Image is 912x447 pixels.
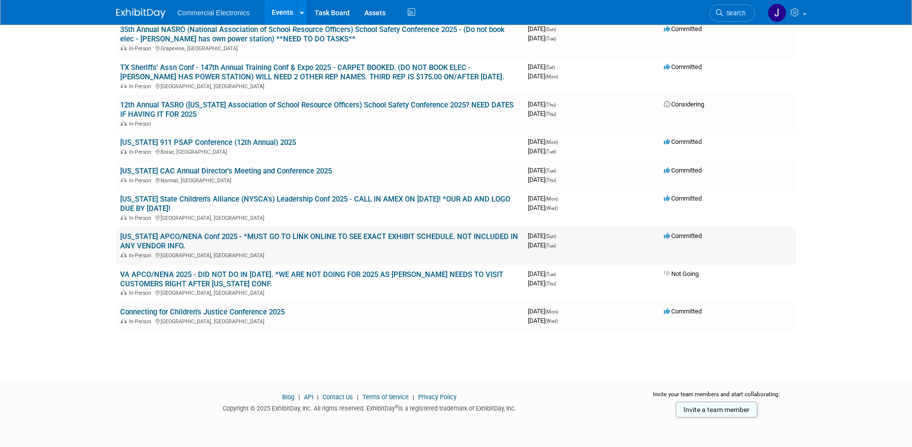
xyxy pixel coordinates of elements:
[282,393,294,401] a: Blog
[637,390,796,405] div: Invite your team members and start collaborating:
[129,83,154,90] span: In-Person
[315,393,321,401] span: |
[528,72,558,80] span: [DATE]
[120,44,520,52] div: Grapevine, [GEOGRAPHIC_DATA]
[120,213,520,221] div: [GEOGRAPHIC_DATA], [GEOGRAPHIC_DATA]
[120,25,505,43] a: 35th Annual NASRO (National Association of School Resource Officers) School Safety Conference 202...
[556,63,558,70] span: -
[545,234,556,239] span: (Sun)
[528,270,559,277] span: [DATE]
[120,147,520,155] div: Boise, [GEOGRAPHIC_DATA]
[362,393,409,401] a: Terms of Service
[528,195,561,202] span: [DATE]
[120,232,518,250] a: [US_STATE] APCO/NENA Conf 2025 - *MUST GO TO LINK ONLINE TO SEE EXACT EXHIBIT SCHEDULE. NOT INCLU...
[545,272,556,277] span: (Tue)
[120,176,520,184] div: Normal, [GEOGRAPHIC_DATA]
[528,63,558,70] span: [DATE]
[528,308,561,315] span: [DATE]
[120,195,510,213] a: [US_STATE] State Children's Alliance (NYSCA's) Leadership Conf 2025 - CALL IN AMEX ON [DATE]! *OU...
[664,308,702,315] span: Committed
[664,195,702,202] span: Committed
[120,167,332,175] a: [US_STATE] CAC Annual Director's Meeting and Conference 2025
[545,243,556,248] span: (Tue)
[557,270,559,277] span: -
[410,393,417,401] span: |
[120,270,503,288] a: VA APCO/NENA 2025 - DID NOT DO IN [DATE]. *WE ARE NOT DOING FOR 2025 AS [PERSON_NAME] NEEDS TO VI...
[120,308,285,316] a: Connecting for Children's Justice Conference 2025
[121,149,127,154] img: In-Person Event
[528,204,558,211] span: [DATE]
[418,393,456,401] a: Privacy Policy
[545,27,556,32] span: (Sun)
[177,9,250,17] span: Commercial Electronics
[545,102,556,107] span: (Thu)
[664,270,699,277] span: Not Going
[676,402,757,417] a: Invite a team member
[129,318,154,325] span: In-Person
[559,308,561,315] span: -
[355,393,361,401] span: |
[528,25,559,33] span: [DATE]
[129,177,154,184] span: In-Person
[664,101,704,108] span: Considering
[121,318,127,323] img: In-Person Event
[121,83,127,88] img: In-Person Event
[120,317,520,325] div: [GEOGRAPHIC_DATA], [GEOGRAPHIC_DATA]
[528,34,556,42] span: [DATE]
[121,45,127,50] img: In-Person Event
[120,101,514,119] a: 12th Annual TASRO ([US_STATE] Association of School Resource Officers) School Safety Conference 2...
[528,138,561,145] span: [DATE]
[528,101,559,108] span: [DATE]
[528,176,556,183] span: [DATE]
[116,8,165,18] img: ExhibitDay
[557,25,559,33] span: -
[545,139,558,145] span: (Mon)
[121,290,127,295] img: In-Person Event
[545,281,556,286] span: (Thu)
[559,195,561,202] span: -
[528,167,559,174] span: [DATE]
[557,101,559,108] span: -
[545,168,556,173] span: (Tue)
[545,65,555,70] span: (Sat)
[664,63,702,70] span: Committed
[120,138,296,147] a: [US_STATE] 911 PSAP Conference (12th Annual) 2025
[528,241,556,249] span: [DATE]
[129,121,154,127] span: In-Person
[768,3,786,22] img: Jennifer Roosa
[120,251,520,259] div: [GEOGRAPHIC_DATA], [GEOGRAPHIC_DATA]
[120,288,520,296] div: [GEOGRAPHIC_DATA], [GEOGRAPHIC_DATA]
[120,63,504,81] a: TX Sheriffs' Assn Conf - 147th Annual Training Conf & Expo 2025 - CARPET BOOKED. (DO NOT BOOK ELE...
[545,177,556,183] span: (Thu)
[296,393,302,401] span: |
[121,252,127,257] img: In-Person Event
[528,317,558,324] span: [DATE]
[545,318,558,324] span: (Wed)
[723,9,746,17] span: Search
[545,74,558,79] span: (Mon)
[559,138,561,145] span: -
[557,167,559,174] span: -
[395,404,398,410] sup: ®
[528,279,556,287] span: [DATE]
[545,36,556,41] span: (Tue)
[120,82,520,90] div: [GEOGRAPHIC_DATA], [GEOGRAPHIC_DATA]
[664,138,702,145] span: Committed
[545,206,558,211] span: (Wed)
[664,167,702,174] span: Committed
[129,149,154,155] span: In-Person
[528,147,556,155] span: [DATE]
[121,121,127,126] img: In-Person Event
[129,290,154,296] span: In-Person
[304,393,313,401] a: API
[129,215,154,221] span: In-Person
[545,111,556,117] span: (Thu)
[557,232,559,240] span: -
[116,402,622,413] div: Copyright © 2025 ExhibitDay, Inc. All rights reserved. ExhibitDay is a registered trademark of Ex...
[664,232,702,240] span: Committed
[528,232,559,240] span: [DATE]
[121,215,127,220] img: In-Person Event
[545,149,556,154] span: (Tue)
[323,393,353,401] a: Contact Us
[710,4,755,22] a: Search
